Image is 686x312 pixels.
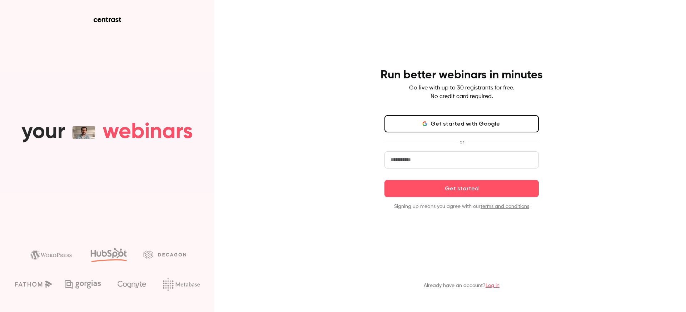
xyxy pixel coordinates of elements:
button: Get started [384,180,539,197]
h4: Run better webinars in minutes [381,68,543,82]
span: or [456,138,468,146]
p: Already have an account? [424,282,499,289]
a: terms and conditions [481,204,529,209]
p: Go live with up to 30 registrants for free. No credit card required. [409,84,514,101]
a: Log in [486,283,499,288]
button: Get started with Google [384,115,539,132]
img: decagon [143,250,186,258]
p: Signing up means you agree with our [384,203,539,210]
